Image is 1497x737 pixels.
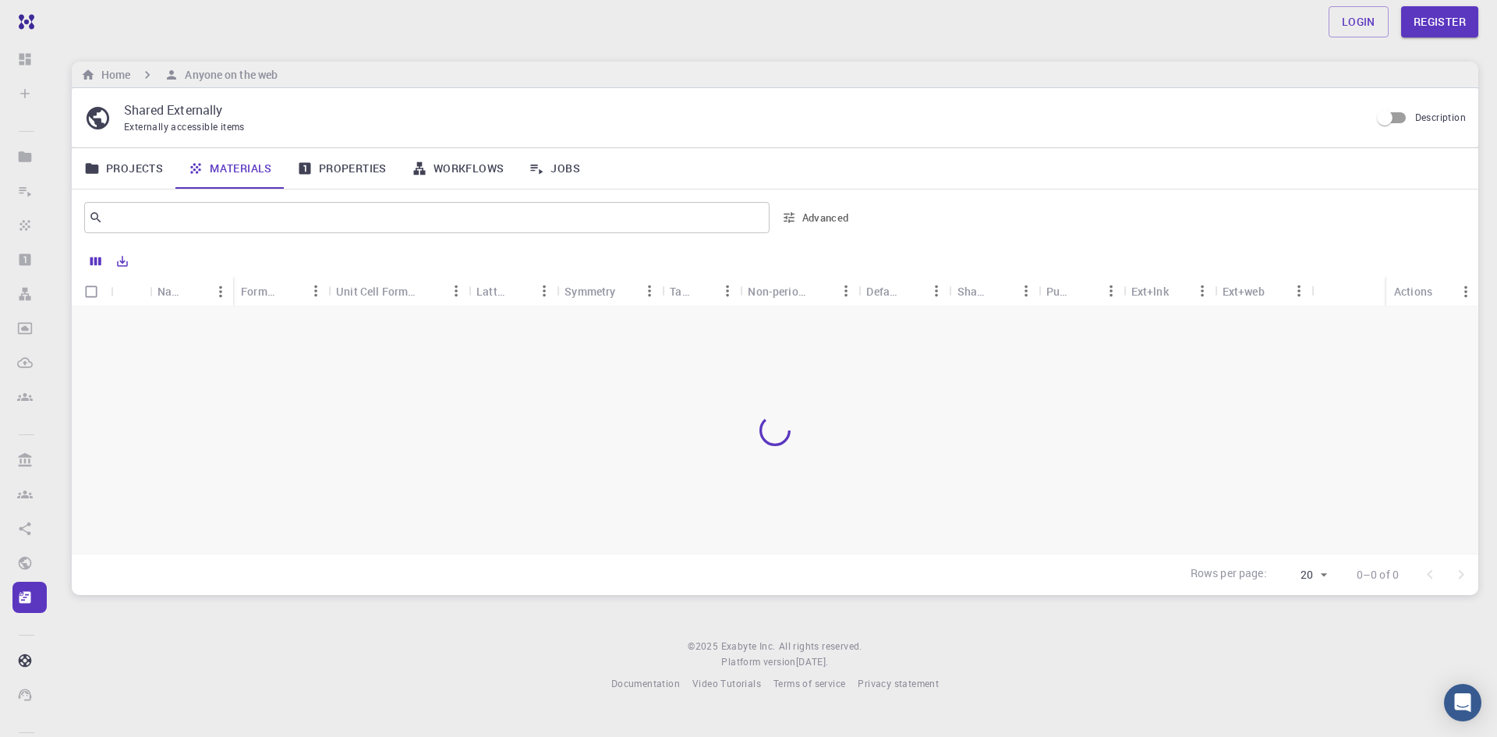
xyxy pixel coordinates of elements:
[662,276,740,306] div: Tags
[124,120,245,133] span: Externally accessible items
[1357,567,1399,583] p: 0–0 of 0
[925,278,950,303] button: Menu
[637,278,662,303] button: Menu
[532,278,557,303] button: Menu
[740,276,858,306] div: Non-periodic
[611,676,680,692] a: Documentation
[564,276,615,306] div: Symmetry
[957,276,989,306] div: Shared
[858,276,949,306] div: Default
[1191,565,1267,583] p: Rows per page:
[1286,278,1311,303] button: Menu
[796,655,829,668] span: [DATE] .
[748,276,809,306] div: Non-periodic
[1453,279,1478,304] button: Menu
[233,276,328,306] div: Formula
[285,148,399,189] a: Properties
[78,66,281,83] nav: breadcrumb
[1329,6,1389,37] a: Login
[12,14,34,30] img: logo
[124,101,1357,119] p: Shared Externally
[278,278,303,303] button: Sort
[1190,278,1215,303] button: Menu
[175,148,285,189] a: Materials
[1039,276,1124,306] div: Public
[1074,278,1099,303] button: Sort
[1014,278,1039,303] button: Menu
[1273,564,1332,586] div: 20
[809,278,833,303] button: Sort
[1124,276,1215,306] div: Ext+lnk
[1386,276,1478,306] div: Actions
[111,276,150,306] div: Icon
[1394,276,1432,306] div: Actions
[1099,278,1124,303] button: Menu
[476,276,507,306] div: Lattice
[1046,276,1074,306] div: Public
[611,677,680,689] span: Documentation
[336,276,419,306] div: Unit Cell Formula
[776,205,857,230] button: Advanced
[328,276,469,306] div: Unit Cell Formula
[469,276,557,306] div: Lattice
[692,676,761,692] a: Video Tutorials
[690,278,715,303] button: Sort
[670,276,690,306] div: Tags
[858,677,939,689] span: Privacy statement
[858,676,939,692] a: Privacy statement
[95,66,130,83] h6: Home
[1215,276,1311,306] div: Ext+web
[303,278,328,303] button: Menu
[157,276,183,306] div: Name
[773,677,845,689] span: Terms of service
[109,249,136,274] button: Export
[688,639,720,654] span: © 2025
[721,639,776,654] a: Exabyte Inc.
[779,639,862,654] span: All rights reserved.
[83,249,109,274] button: Columns
[796,654,829,670] a: [DATE].
[989,278,1014,303] button: Sort
[516,148,593,189] a: Jobs
[900,278,925,303] button: Sort
[179,66,278,83] h6: Anyone on the web
[1223,276,1265,306] div: Ext+web
[557,276,662,306] div: Symmetry
[715,278,740,303] button: Menu
[833,278,858,303] button: Menu
[183,279,208,304] button: Sort
[208,279,233,304] button: Menu
[721,640,776,652] span: Exabyte Inc.
[721,654,795,670] span: Platform version
[72,148,175,189] a: Projects
[773,676,845,692] a: Terms of service
[950,276,1039,306] div: Shared
[241,276,278,306] div: Formula
[866,276,899,306] div: Default
[399,148,517,189] a: Workflows
[1415,111,1466,123] span: Description
[1444,684,1481,721] div: Open Intercom Messenger
[1131,276,1169,306] div: Ext+lnk
[419,278,444,303] button: Sort
[692,677,761,689] span: Video Tutorials
[150,276,233,306] div: Name
[507,278,532,303] button: Sort
[444,278,469,303] button: Menu
[1401,6,1478,37] a: Register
